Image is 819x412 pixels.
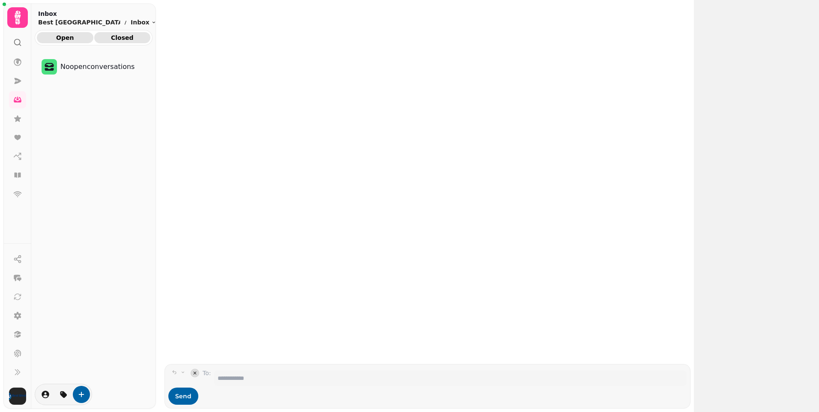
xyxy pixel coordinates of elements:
[191,369,199,377] button: collapse
[73,386,90,403] button: create-convo
[55,386,72,403] button: tag-thread
[168,388,198,405] button: Send
[38,9,156,18] h2: Inbox
[203,369,211,386] label: To:
[7,388,28,405] button: User avatar
[38,18,120,27] p: Best [GEOGRAPHIC_DATA] venue - 83942
[131,18,156,27] button: Inbox
[38,18,156,27] nav: breadcrumb
[60,62,135,72] p: No open conversations
[101,35,144,41] span: Closed
[44,35,87,41] span: Open
[9,388,26,405] img: User avatar
[94,32,151,43] button: Closed
[175,393,191,399] span: Send
[37,32,93,43] button: Open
